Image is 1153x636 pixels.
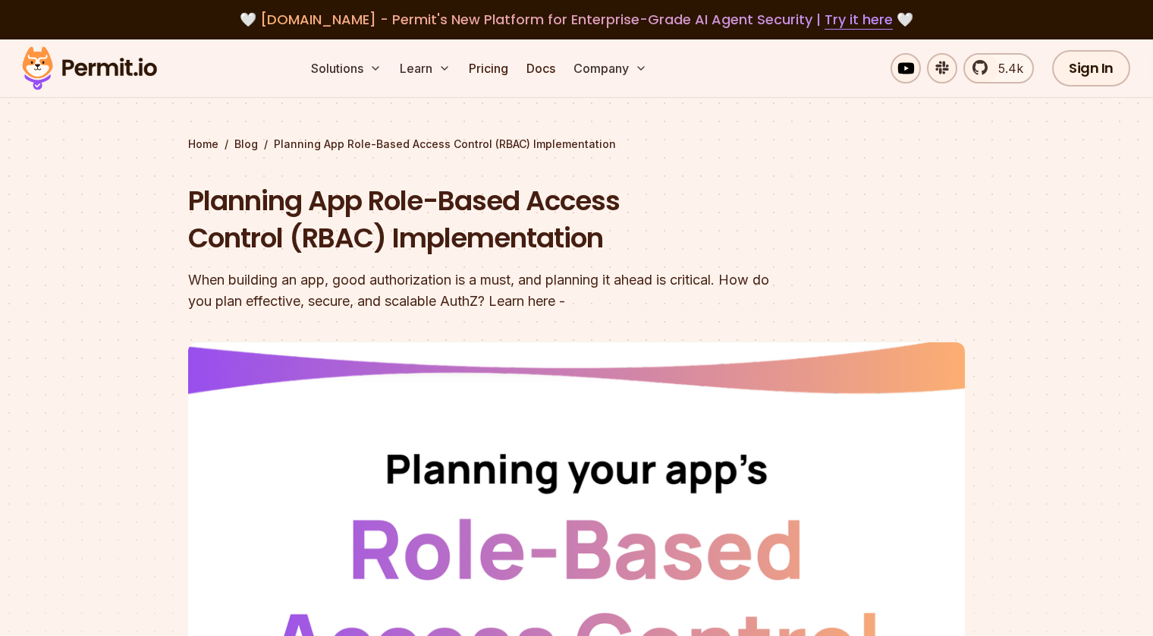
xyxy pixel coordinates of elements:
a: Docs [520,53,561,83]
a: Sign In [1052,50,1130,87]
h1: Planning App Role-Based Access Control (RBAC) Implementation [188,182,771,257]
div: When building an app, good authorization is a must, and planning it ahead is critical. How do you... [188,269,771,312]
button: Learn [394,53,457,83]
a: Try it here [825,10,893,30]
div: / / [188,137,965,152]
a: Blog [234,137,258,152]
span: [DOMAIN_NAME] - Permit's New Platform for Enterprise-Grade AI Agent Security | [260,10,893,29]
button: Solutions [305,53,388,83]
div: 🤍 🤍 [36,9,1117,30]
a: Pricing [463,53,514,83]
span: 5.4k [989,59,1023,77]
img: Permit logo [15,43,164,94]
button: Company [567,53,653,83]
a: Home [188,137,218,152]
a: 5.4k [963,53,1034,83]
